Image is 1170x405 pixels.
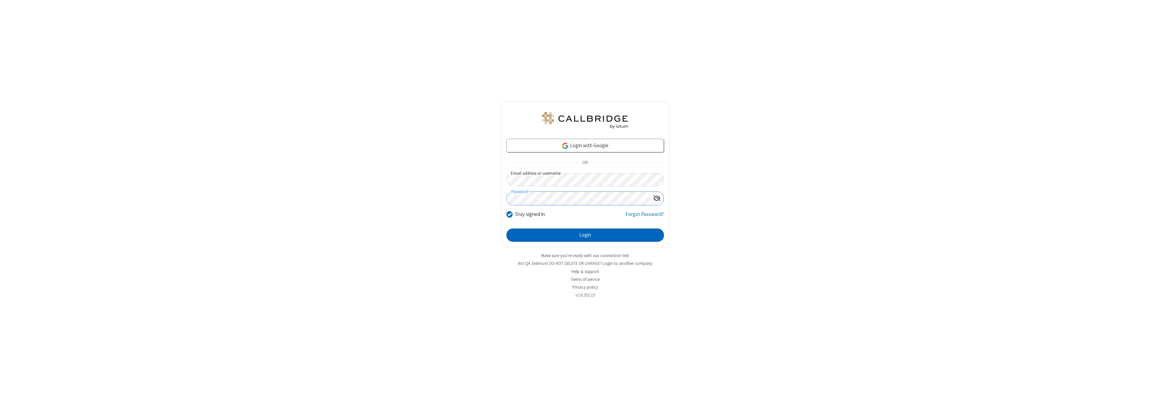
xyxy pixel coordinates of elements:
[541,253,629,258] a: Make sure you're ready with our connection test
[650,192,664,204] div: Show password
[501,292,669,298] li: v2.6.352.13
[515,210,545,218] label: Stay signed in
[506,229,664,242] button: Login
[571,269,599,274] a: Help & support
[580,158,590,168] span: OR
[625,210,664,223] a: Forgot Password?
[1153,387,1165,400] iframe: Chat
[572,284,598,290] a: Privacy policy
[507,192,650,205] input: Password
[506,173,664,186] input: Email address or username
[501,260,669,267] li: Not QA Selenium DO NOT DELETE OR CHANGE?
[506,139,664,152] a: Login with Google
[571,276,600,282] a: Terms of service
[562,142,569,150] img: google-icon.png
[602,260,652,267] button: Login to another company
[541,112,629,129] img: QA Selenium DO NOT DELETE OR CHANGE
